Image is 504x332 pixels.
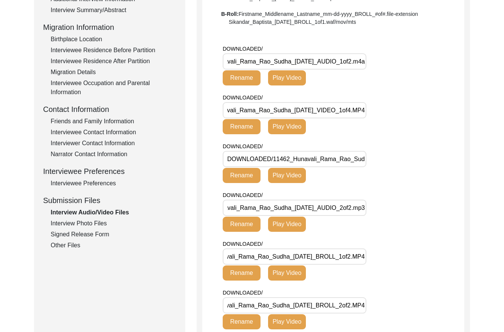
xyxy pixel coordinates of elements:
[223,265,261,281] button: Rename
[268,314,306,329] button: Play Video
[51,117,176,126] div: Friends and Family Information
[223,314,261,329] button: Rename
[223,143,263,149] span: DOWNLOADED/
[221,11,239,17] b: B-Roll:
[268,217,306,232] button: Play Video
[51,150,176,159] div: Narrator Contact Information
[268,168,306,183] button: Play Video
[223,241,263,247] span: DOWNLOADED/
[51,46,176,55] div: Interviewee Residence Before Partition
[51,179,176,188] div: Interviewee Preferences
[51,241,176,250] div: Other Files
[51,219,176,228] div: Interview Photo Files
[51,6,176,15] div: Interview Summary/Abstract
[51,79,176,97] div: Interviewee Occupation and Parental Information
[51,57,176,66] div: Interviewee Residence After Partition
[51,68,176,77] div: Migration Details
[51,139,176,148] div: Interviewer Contact Information
[268,265,306,281] button: Play Video
[223,70,261,85] button: Rename
[223,168,261,183] button: Rename
[51,230,176,239] div: Signed Release Form
[51,128,176,137] div: Interviewee Contact Information
[43,22,176,33] div: Migration Information
[43,195,176,206] div: Submission Files
[223,119,261,134] button: Rename
[223,217,261,232] button: Rename
[43,104,176,115] div: Contact Information
[268,70,306,85] button: Play Video
[223,192,263,198] span: DOWNLOADED/
[51,35,176,44] div: Birthplace Location
[43,166,176,177] div: Interviewee Preferences
[223,290,263,296] span: DOWNLOADED/
[51,208,176,217] div: Interview Audio/Video Files
[268,119,306,134] button: Play Video
[223,95,263,101] span: DOWNLOADED/
[223,46,263,52] span: DOWNLOADED/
